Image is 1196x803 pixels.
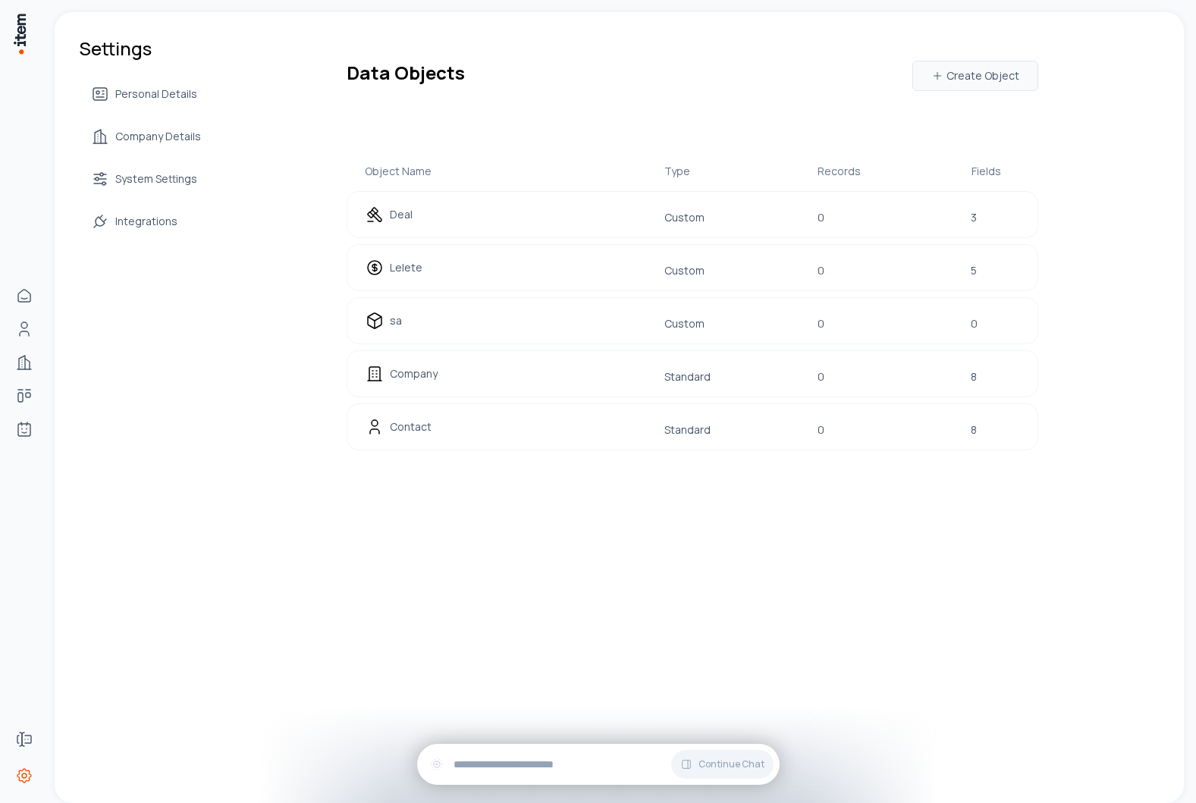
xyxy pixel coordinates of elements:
p: Deal [390,207,413,222]
button: Create Object [912,61,1038,91]
span: Company Details [115,129,201,144]
a: Companies [9,347,39,378]
a: Integrations [79,206,213,237]
p: Standard [664,369,713,384]
span: Integrations [115,214,177,229]
p: 0 [818,263,866,278]
a: Home [9,281,39,311]
p: 3 [971,210,1019,225]
a: Agents [9,414,39,444]
div: Continue Chat [417,744,780,785]
span: Personal Details [115,86,197,102]
p: Lelete [390,260,422,275]
p: 8 [971,422,1019,438]
a: People [9,314,39,344]
a: Forms [9,724,39,754]
a: Deals [9,381,39,411]
p: Custom [664,263,713,278]
p: 0 [818,422,866,438]
a: Company Details [79,121,213,152]
a: Personal Details [79,79,213,109]
span: Continue Chat [698,758,764,770]
h1: Data Objects [347,61,465,91]
p: 0 [971,316,1019,331]
p: Contact [390,419,432,434]
a: System Settings [79,164,213,194]
a: Settings [9,761,39,791]
img: Item Brain Logo [12,12,27,55]
p: Standard [664,422,713,438]
p: sa [390,313,402,328]
div: Type [664,164,713,179]
div: Object Name [365,164,559,179]
p: 0 [818,316,866,331]
p: 5 [971,263,1019,278]
button: Continue Chat [671,750,774,779]
p: Company [390,366,438,381]
p: 8 [971,369,1019,384]
div: Records [818,164,866,179]
div: Fields [972,164,1020,179]
h1: Settings [79,36,213,61]
span: System Settings [115,171,197,187]
p: 0 [818,210,866,225]
p: Custom [664,210,713,225]
p: Custom [664,316,713,331]
p: 0 [818,369,866,384]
